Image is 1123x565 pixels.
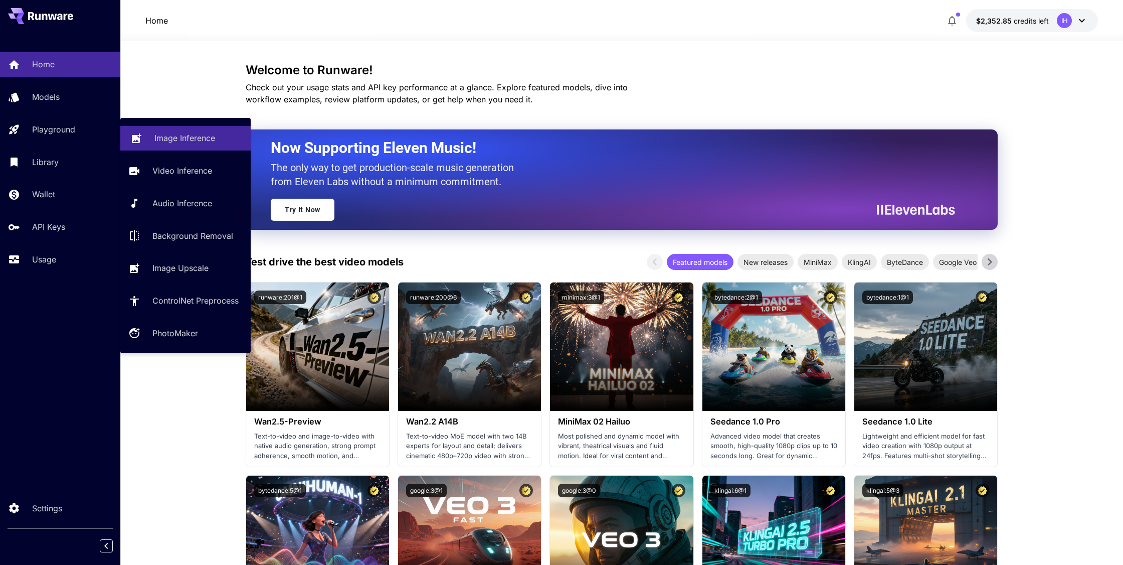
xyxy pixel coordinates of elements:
p: Audio Inference [152,197,212,209]
p: Test drive the best video models [246,254,404,269]
img: alt [398,282,541,411]
h2: Now Supporting Eleven Music! [271,138,948,158]
button: Certified Model – Vetted for best performance and includes a commercial license. [367,484,381,497]
div: $2,352.84713 [976,16,1049,26]
span: New releases [737,257,794,267]
h3: Wan2.2 A14B [406,417,533,427]
button: Certified Model – Vetted for best performance and includes a commercial license. [519,291,533,304]
p: Text-to-video and image-to-video with native audio generation, strong prompt adherence, smooth mo... [254,432,381,461]
p: Text-to-video MoE model with two 14B experts for layout and detail; delivers cinematic 480p–720p ... [406,432,533,461]
button: Certified Model – Vetted for best performance and includes a commercial license. [672,291,685,304]
span: KlingAI [842,257,877,267]
a: Image Inference [120,126,251,151]
button: Certified Model – Vetted for best performance and includes a commercial license. [367,291,381,304]
nav: breadcrumb [145,15,168,27]
h3: Seedance 1.0 Lite [862,417,989,427]
p: PhotoMaker [152,327,198,339]
img: alt [702,282,845,411]
p: Lightweight and efficient model for fast video creation with 1080p output at 24fps. Features mult... [862,432,989,461]
img: alt [854,282,997,411]
p: Image Upscale [152,262,209,274]
p: Video Inference [152,165,212,177]
p: Playground [32,123,75,135]
p: The only way to get production-scale music generation from Eleven Labs without a minimum commitment. [271,161,521,189]
button: google:3@0 [558,484,600,497]
span: $2,352.85 [976,17,1014,25]
button: bytedance:2@1 [710,291,762,304]
img: alt [246,282,389,411]
p: Most polished and dynamic model with vibrant, theatrical visuals and fluid motion. Ideal for vira... [558,432,685,461]
a: Background Removal [120,223,251,248]
p: Image Inference [154,132,215,144]
button: Certified Model – Vetted for best performance and includes a commercial license. [519,484,533,497]
button: bytedance:5@1 [254,484,306,497]
button: klingai:5@3 [862,484,903,497]
span: Google Veo [933,257,983,267]
p: Library [32,156,59,168]
button: Certified Model – Vetted for best performance and includes a commercial license. [824,484,837,497]
span: Check out your usage stats and API key performance at a glance. Explore featured models, dive int... [246,82,628,104]
img: alt [550,282,693,411]
button: bytedance:1@1 [862,291,913,304]
p: Models [32,91,60,103]
a: Video Inference [120,159,251,183]
button: Certified Model – Vetted for best performance and includes a commercial license. [976,291,989,304]
a: ControlNet Preprocess [120,289,251,313]
h3: Seedance 1.0 Pro [710,417,837,427]
button: google:3@1 [406,484,447,497]
button: Certified Model – Vetted for best performance and includes a commercial license. [672,484,685,497]
button: Certified Model – Vetted for best performance and includes a commercial license. [976,484,989,497]
span: MiniMax [798,257,838,267]
p: Background Removal [152,230,233,242]
div: IH [1057,13,1072,28]
button: minimax:3@1 [558,291,604,304]
p: ControlNet Preprocess [152,295,239,307]
h3: Welcome to Runware! [246,63,998,77]
a: Image Upscale [120,256,251,280]
a: PhotoMaker [120,321,251,346]
a: Audio Inference [120,191,251,216]
p: Advanced video model that creates smooth, high-quality 1080p clips up to 10 seconds long. Great f... [710,432,837,461]
button: Collapse sidebar [100,539,113,552]
p: Home [145,15,168,27]
span: Featured models [667,257,733,267]
h3: MiniMax 02 Hailuo [558,417,685,427]
p: Wallet [32,188,55,200]
span: credits left [1014,17,1049,25]
button: runware:201@1 [254,291,306,304]
p: Home [32,58,55,70]
p: API Keys [32,221,65,233]
span: ByteDance [881,257,929,267]
div: Collapse sidebar [107,537,120,555]
button: $2,352.84713 [966,9,1098,32]
button: runware:200@6 [406,291,461,304]
h3: Wan2.5-Preview [254,417,381,427]
a: Try It Now [271,199,334,221]
button: klingai:6@1 [710,484,751,497]
p: Settings [32,502,62,514]
p: Usage [32,253,56,265]
button: Certified Model – Vetted for best performance and includes a commercial license. [824,291,837,304]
